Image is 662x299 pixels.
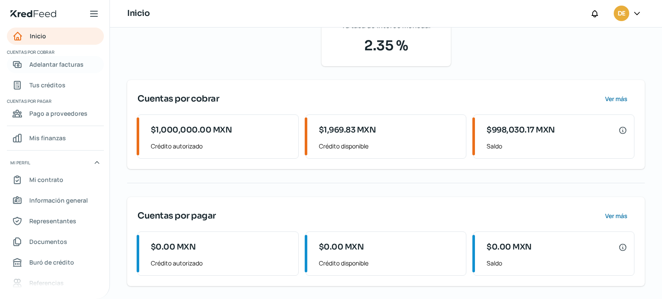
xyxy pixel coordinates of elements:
span: $1,969.83 MXN [319,124,376,136]
span: Crédito disponible [319,141,459,151]
span: 2.35 % [332,35,440,56]
span: Documentos [29,236,67,247]
span: $1,000,000.00 MXN [151,124,232,136]
button: Ver más [598,90,634,108]
span: $0.00 MXN [319,241,364,253]
span: Ver más [605,213,628,219]
a: Adelantar facturas [7,56,104,73]
span: Cuentas por cobrar [7,48,103,56]
span: Crédito autorizado [151,258,291,268]
span: Tus créditos [29,80,66,90]
span: Referencias [29,277,64,288]
span: DE [618,9,625,19]
span: $0.00 MXN [487,241,532,253]
span: Buró de crédito [29,257,74,268]
a: Documentos [7,233,104,250]
span: Mi contrato [29,174,63,185]
span: Saldo [487,141,627,151]
span: Cuentas por pagar [7,97,103,105]
span: Inicio [30,31,46,41]
a: Tus créditos [7,77,104,94]
span: $0.00 MXN [151,241,196,253]
span: Mi perfil [10,159,30,166]
span: Adelantar facturas [29,59,84,70]
a: Buró de crédito [7,254,104,271]
a: Mis finanzas [7,129,104,147]
a: Representantes [7,213,104,230]
span: Cuentas por pagar [137,210,216,222]
span: Pago a proveedores [29,108,87,119]
h1: Inicio [127,7,150,20]
button: Ver más [598,207,634,225]
a: Referencias [7,274,104,292]
span: Crédito disponible [319,258,459,268]
span: Crédito autorizado [151,141,291,151]
span: Mis finanzas [29,133,66,143]
span: $998,030.17 MXN [487,124,555,136]
span: Representantes [29,216,76,226]
a: Mi contrato [7,171,104,188]
span: Saldo [487,258,627,268]
a: Pago a proveedores [7,105,104,122]
a: Inicio [7,28,104,45]
span: Cuentas por cobrar [137,92,219,105]
span: Información general [29,195,88,206]
a: Información general [7,192,104,209]
span: Ver más [605,96,628,102]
